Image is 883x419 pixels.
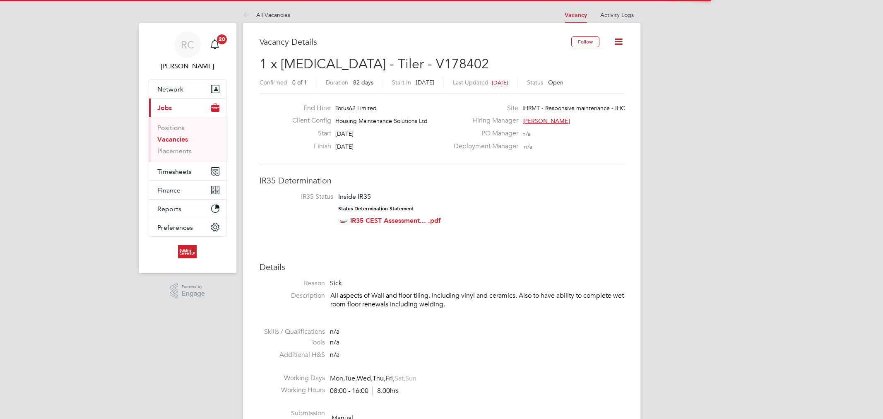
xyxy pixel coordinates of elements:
[260,79,287,86] label: Confirmed
[157,147,192,155] a: Placements
[416,79,434,86] span: [DATE]
[395,374,405,383] span: Sat,
[571,36,599,47] button: Follow
[260,56,489,72] span: 1 x [MEDICAL_DATA] - Tiler - V178402
[373,374,385,383] span: Thu,
[149,61,226,71] span: Rhys Cook
[182,290,205,297] span: Engage
[217,34,227,44] span: 20
[453,79,488,86] label: Last Updated
[139,23,236,273] nav: Main navigation
[522,117,570,125] span: [PERSON_NAME]
[149,245,226,258] a: Go to home page
[149,181,226,199] button: Finance
[335,117,428,125] span: Housing Maintenance Solutions Ltd
[260,291,325,300] label: Description
[350,217,441,224] a: IR35 CEST Assessment... .pdf
[260,36,571,47] h3: Vacancy Details
[178,245,197,258] img: buildingcareersuk-logo-retina.png
[335,143,354,150] span: [DATE]
[170,283,205,299] a: Powered byEngage
[157,186,180,194] span: Finance
[157,85,183,93] span: Network
[353,79,373,86] span: 82 days
[338,206,414,212] strong: Status Determination Statement
[345,374,357,383] span: Tue,
[565,12,587,19] a: Vacancy
[260,175,624,186] h3: IR35 Determination
[492,79,508,86] span: [DATE]
[157,135,188,143] a: Vacancies
[330,327,339,336] span: n/a
[260,327,325,336] label: Skills / Qualifications
[600,11,634,19] a: Activity Logs
[405,374,416,383] span: Sun
[449,116,518,125] label: Hiring Manager
[335,130,354,137] span: [DATE]
[330,291,624,309] p: All aspects of Wall and floor tiling. Including vinyl and ceramics. Also to have ability to compl...
[330,387,399,395] div: 08:00 - 16:00
[149,80,226,98] button: Network
[527,79,543,86] label: Status
[268,193,333,201] label: IR35 Status
[286,142,331,151] label: Finish
[157,168,192,176] span: Timesheets
[286,129,331,138] label: Start
[449,129,518,138] label: PO Manager
[373,387,399,395] span: 8.00hrs
[149,162,226,181] button: Timesheets
[330,279,342,287] span: Sick
[260,351,325,359] label: Additional H&S
[157,124,185,132] a: Positions
[149,31,226,71] a: RC[PERSON_NAME]
[335,104,377,112] span: Torus62 Limited
[330,374,345,383] span: Mon,
[449,142,518,151] label: Deployment Manager
[357,374,373,383] span: Wed,
[260,338,325,347] label: Tools
[149,99,226,117] button: Jobs
[286,116,331,125] label: Client Config
[149,218,226,236] button: Preferences
[522,130,531,137] span: n/a
[157,104,172,112] span: Jobs
[149,117,226,162] div: Jobs
[292,79,307,86] span: 0 of 1
[385,374,395,383] span: Fri,
[260,262,624,272] h3: Details
[157,224,193,231] span: Preferences
[330,338,339,347] span: n/a
[330,351,339,359] span: n/a
[449,104,518,113] label: Site
[392,79,411,86] label: Start In
[522,104,625,112] span: IHRMT - Responsive maintenance - IHC
[243,11,290,19] a: All Vacancies
[181,39,194,50] span: RC
[260,386,325,395] label: Working Hours
[326,79,348,86] label: Duration
[182,283,205,290] span: Powered by
[260,374,325,383] label: Working Days
[338,193,371,200] span: Inside IR35
[524,143,532,150] span: n/a
[286,104,331,113] label: End Hirer
[149,200,226,218] button: Reports
[260,279,325,288] label: Reason
[548,79,563,86] span: Open
[157,205,181,213] span: Reports
[207,31,223,58] a: 20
